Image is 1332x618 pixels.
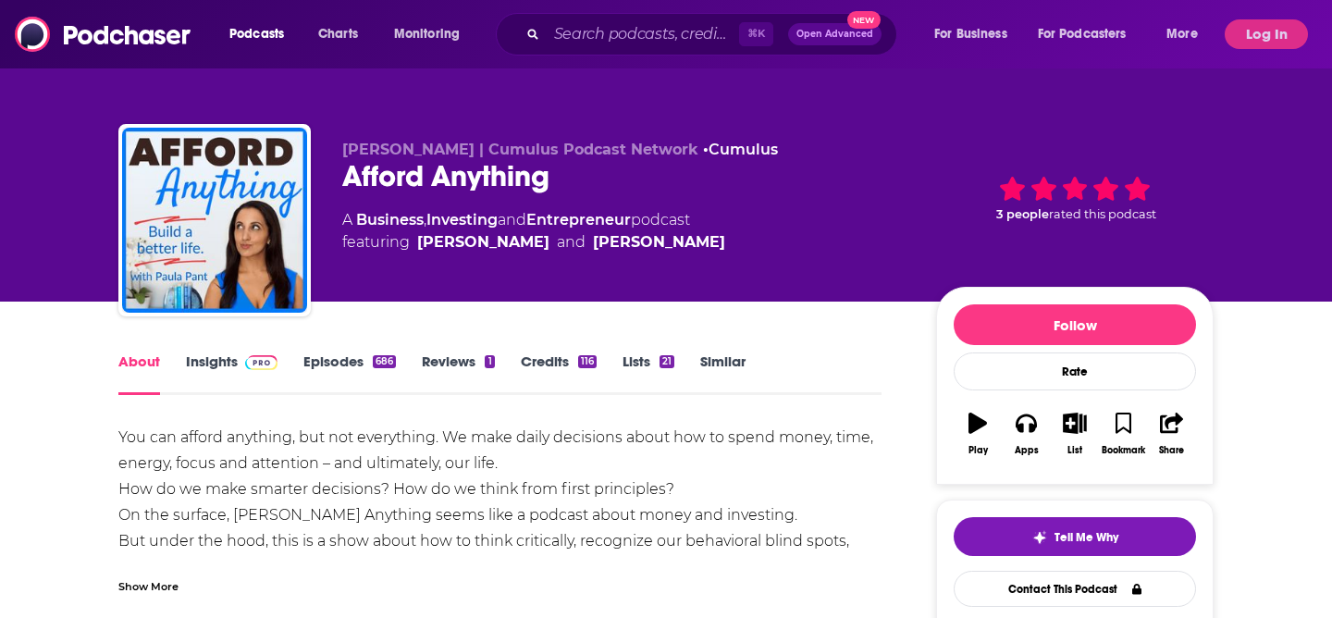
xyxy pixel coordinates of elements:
div: Rate [954,352,1196,390]
div: 3 peoplerated this podcast [936,141,1214,255]
span: For Business [934,21,1007,47]
a: Entrepreneur [526,211,631,229]
button: Play [954,401,1002,467]
a: About [118,352,160,395]
div: 116 [578,355,597,368]
span: For Podcasters [1038,21,1127,47]
a: Similar [700,352,746,395]
a: Reviews1 [422,352,494,395]
button: Log In [1225,19,1308,49]
a: Episodes686 [303,352,396,395]
span: Tell Me Why [1054,530,1118,545]
span: Charts [318,21,358,47]
button: Share [1148,401,1196,467]
a: Sunitha Rao [593,231,725,253]
button: open menu [216,19,308,49]
a: Investing [426,211,498,229]
span: • [703,141,778,158]
span: featuring [342,231,725,253]
span: and [557,231,586,253]
a: Business [356,211,424,229]
button: Bookmark [1099,401,1147,467]
img: Afford Anything [122,128,307,313]
a: Cumulus [709,141,778,158]
div: Play [968,445,988,456]
a: Contact This Podcast [954,571,1196,607]
button: List [1051,401,1099,467]
img: Podchaser Pro [245,355,277,370]
a: Paula Pant [417,231,549,253]
div: Search podcasts, credits, & more... [513,13,915,56]
button: Apps [1002,401,1050,467]
a: Credits116 [521,352,597,395]
a: Charts [306,19,369,49]
span: More [1166,21,1198,47]
button: open menu [1153,19,1221,49]
div: 1 [485,355,494,368]
img: Podchaser - Follow, Share and Rate Podcasts [15,17,192,52]
div: List [1067,445,1082,456]
button: Open AdvancedNew [788,23,882,45]
span: ⌘ K [739,22,773,46]
div: Share [1159,445,1184,456]
div: Apps [1015,445,1039,456]
span: 3 people [996,207,1049,221]
button: open menu [381,19,484,49]
div: 686 [373,355,396,368]
span: , [424,211,426,229]
span: New [847,11,881,29]
img: tell me why sparkle [1032,530,1047,545]
input: Search podcasts, credits, & more... [547,19,739,49]
button: open menu [921,19,1030,49]
button: Follow [954,304,1196,345]
span: rated this podcast [1049,207,1156,221]
a: Lists21 [623,352,674,395]
div: Bookmark [1102,445,1145,456]
button: open menu [1026,19,1153,49]
div: A podcast [342,209,725,253]
span: [PERSON_NAME] | Cumulus Podcast Network [342,141,698,158]
span: and [498,211,526,229]
a: InsightsPodchaser Pro [186,352,277,395]
span: Open Advanced [796,30,873,39]
span: Monitoring [394,21,460,47]
span: Podcasts [229,21,284,47]
div: 21 [660,355,674,368]
button: tell me why sparkleTell Me Why [954,517,1196,556]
